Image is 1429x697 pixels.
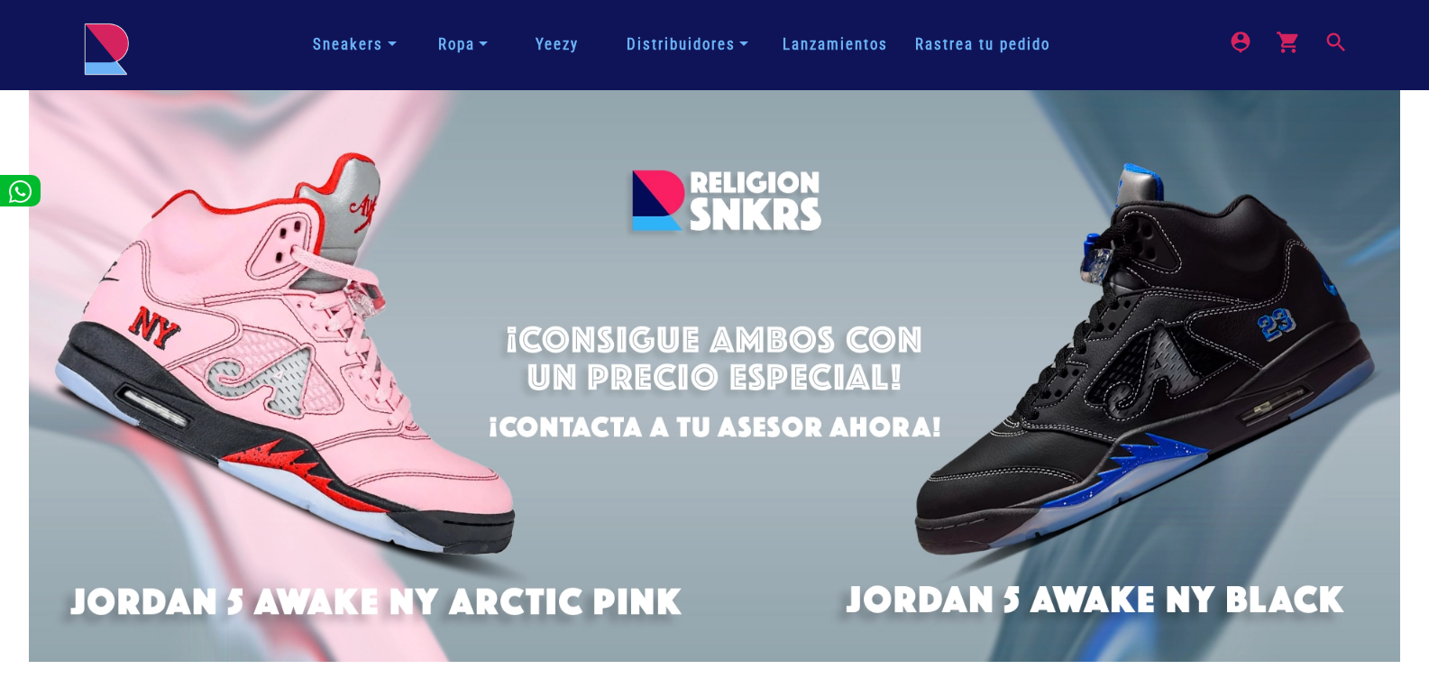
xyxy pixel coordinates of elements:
[522,33,592,56] a: Yeezy
[431,29,495,60] a: Ropa
[84,23,129,68] a: logo
[84,23,129,76] img: logo
[619,29,756,60] a: Distribuidores
[769,33,902,56] a: Lanzamientos
[1228,30,1250,51] mat-icon: person_pin
[1324,30,1345,51] mat-icon: search
[9,180,32,203] img: whatsappwhite.png
[1276,30,1297,51] mat-icon: shopping_cart
[306,29,403,60] a: Sneakers
[902,33,1064,56] a: Rastrea tu pedido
